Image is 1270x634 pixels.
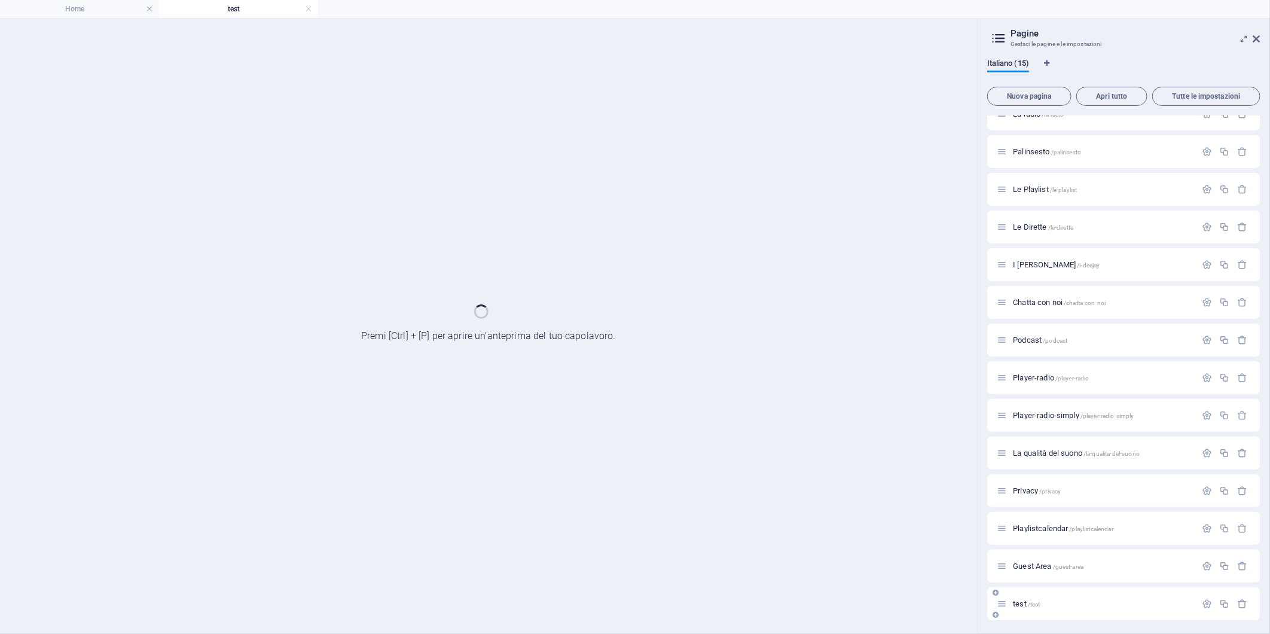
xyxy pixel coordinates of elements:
[1237,599,1247,609] div: Rimuovi
[1013,298,1106,307] span: Fai clic per aprire la pagina
[1013,449,1140,458] span: Fai clic per aprire la pagina
[1202,448,1212,458] div: Impostazioni
[1013,524,1113,533] span: Fai clic per aprire la pagina
[159,2,318,16] h4: test
[1009,336,1196,344] div: Podcast/podcast
[987,87,1071,106] button: Nuova pagina
[1202,373,1212,383] div: Impostazioni
[1219,147,1229,157] div: Duplicato
[1069,526,1113,532] span: /playlistcalendar
[1009,298,1196,306] div: Chatta con noi/chatta-con-noi
[1237,561,1247,571] div: Rimuovi
[993,93,1066,100] span: Nuova pagina
[1064,300,1106,306] span: /chatta-con-noi
[1219,599,1229,609] div: Duplicato
[1009,525,1196,532] div: Playlistcalendar/playlistcalendar
[1009,223,1196,231] div: Le Dirette/le-dirette
[1053,563,1084,570] span: /guest-area
[1219,523,1229,534] div: Duplicato
[1202,260,1212,270] div: Impostazioni
[1219,561,1229,571] div: Duplicato
[1237,184,1247,194] div: Rimuovi
[1202,599,1212,609] div: Impostazioni
[1202,184,1212,194] div: Impostazioni
[1219,373,1229,383] div: Duplicato
[1013,185,1077,194] span: Fai clic per aprire la pagina
[1202,335,1212,345] div: Impostazioni
[1050,187,1077,193] span: /le-playlist
[987,56,1029,73] span: Italiano (15)
[1202,486,1212,496] div: Impostazioni
[1237,222,1247,232] div: Rimuovi
[1219,260,1229,270] div: Duplicato
[1009,412,1196,419] div: Player-radio-simply/player-radio-simply
[1082,93,1142,100] span: Apri tutto
[1013,222,1073,231] span: Fai clic per aprire la pagina
[1237,448,1247,458] div: Rimuovi
[1202,222,1212,232] div: Impostazioni
[1219,297,1229,307] div: Duplicato
[1048,224,1074,231] span: /le-dirette
[1051,149,1082,156] span: /palinsesto
[1009,185,1196,193] div: Le Playlist/le-playlist
[987,59,1260,82] div: Schede lingua
[1219,222,1229,232] div: Duplicato
[1202,147,1212,157] div: Impostazioni
[1010,39,1237,50] h3: Gestsci le pagine e le impostazioni
[1237,486,1247,496] div: Rimuovi
[1013,562,1083,571] span: Fai clic per aprire la pagina
[1013,260,1100,269] span: Fai clic per aprire la pagina
[1237,523,1247,534] div: Rimuovi
[1013,599,1040,608] span: Fai clic per aprire la pagina
[1202,523,1212,534] div: Impostazioni
[1219,410,1229,420] div: Duplicato
[1009,600,1196,608] div: test/test
[1219,448,1229,458] div: Duplicato
[1009,374,1196,382] div: Player-radio/player-radio
[1055,375,1089,382] span: /player-radio
[1013,336,1067,345] span: Fai clic per aprire la pagina
[1080,413,1134,419] span: /player-radio-simply
[1009,449,1196,457] div: La qualità del suono/la-qualita-del-suono
[1219,335,1229,345] div: Duplicato
[1043,337,1067,344] span: /podcast
[1009,148,1196,156] div: Palinsesto/palinsesto
[1009,562,1196,570] div: Guest Area/guest-area
[1237,335,1247,345] div: Rimuovi
[1013,486,1061,495] span: Fai clic per aprire la pagina
[1010,28,1260,39] h2: Pagine
[1158,93,1255,100] span: Tutte le impostazioni
[1202,410,1212,420] div: Impostazioni
[1237,410,1247,420] div: Rimuovi
[1076,87,1147,106] button: Apri tutto
[1237,147,1247,157] div: Rimuovi
[1202,297,1212,307] div: Impostazioni
[1237,260,1247,270] div: Rimuovi
[1009,261,1196,269] div: I [PERSON_NAME]/i-deejay
[1009,487,1196,495] div: Privacy/privacy
[1013,411,1134,420] span: Fai clic per aprire la pagina
[1028,601,1040,608] span: /test
[1202,561,1212,571] div: Impostazioni
[1077,262,1100,269] span: /i-deejay
[1083,450,1140,457] span: /la-qualita-del-suono
[1039,488,1061,495] span: /privacy
[1237,297,1247,307] div: Rimuovi
[1013,373,1089,382] span: Fai clic per aprire la pagina
[1237,373,1247,383] div: Rimuovi
[1152,87,1260,106] button: Tutte le impostazioni
[1219,184,1229,194] div: Duplicato
[1219,486,1229,496] div: Duplicato
[1013,147,1081,156] span: Fai clic per aprire la pagina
